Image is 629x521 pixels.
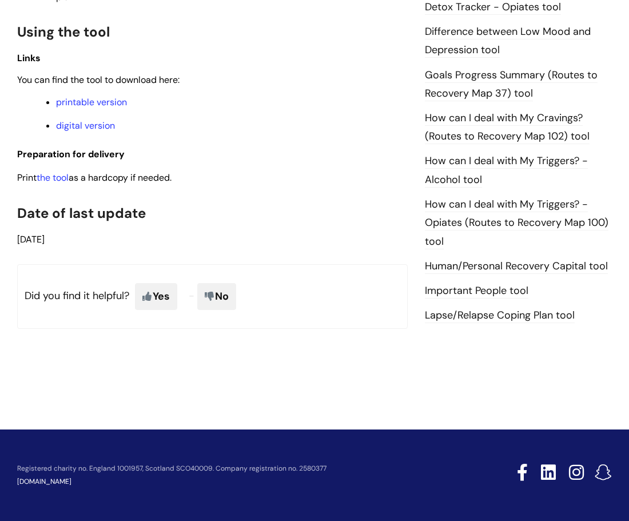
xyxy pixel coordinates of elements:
span: [DATE] [17,233,45,245]
a: How can I deal with My Triggers? - Alcohol tool [425,154,588,187]
a: Human/Personal Recovery Capital tool [425,259,608,274]
span: Yes [135,283,177,309]
a: the tool [37,172,69,184]
a: Difference between Low Mood and Depression tool [425,25,591,58]
a: printable version [56,96,127,108]
span: No [197,283,236,309]
span: Preparation for delivery [17,148,125,160]
a: Lapse/Relapse Coping Plan tool [425,308,575,323]
p: Did you find it helpful? [17,264,408,328]
span: Date of last update [17,204,146,222]
a: Important People tool [425,284,528,299]
span: Using the tool [17,23,110,41]
a: digital version [56,120,115,132]
a: [DOMAIN_NAME] [17,477,71,486]
a: Goals Progress Summary (Routes to Recovery Map 37) tool [425,68,598,101]
a: How can I deal with My Triggers? - Opiates (Routes to Recovery Map 100) tool [425,197,608,249]
span: You can find the tool to download here: [17,74,180,86]
span: Links [17,52,41,64]
a: How can I deal with My Cravings? (Routes to Recovery Map 102) tool [425,111,590,144]
span: Print as a hardcopy if needed. [17,172,172,184]
p: Registered charity no. England 1001957, Scotland SCO40009. Company registration no. 2580377 [17,465,459,472]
